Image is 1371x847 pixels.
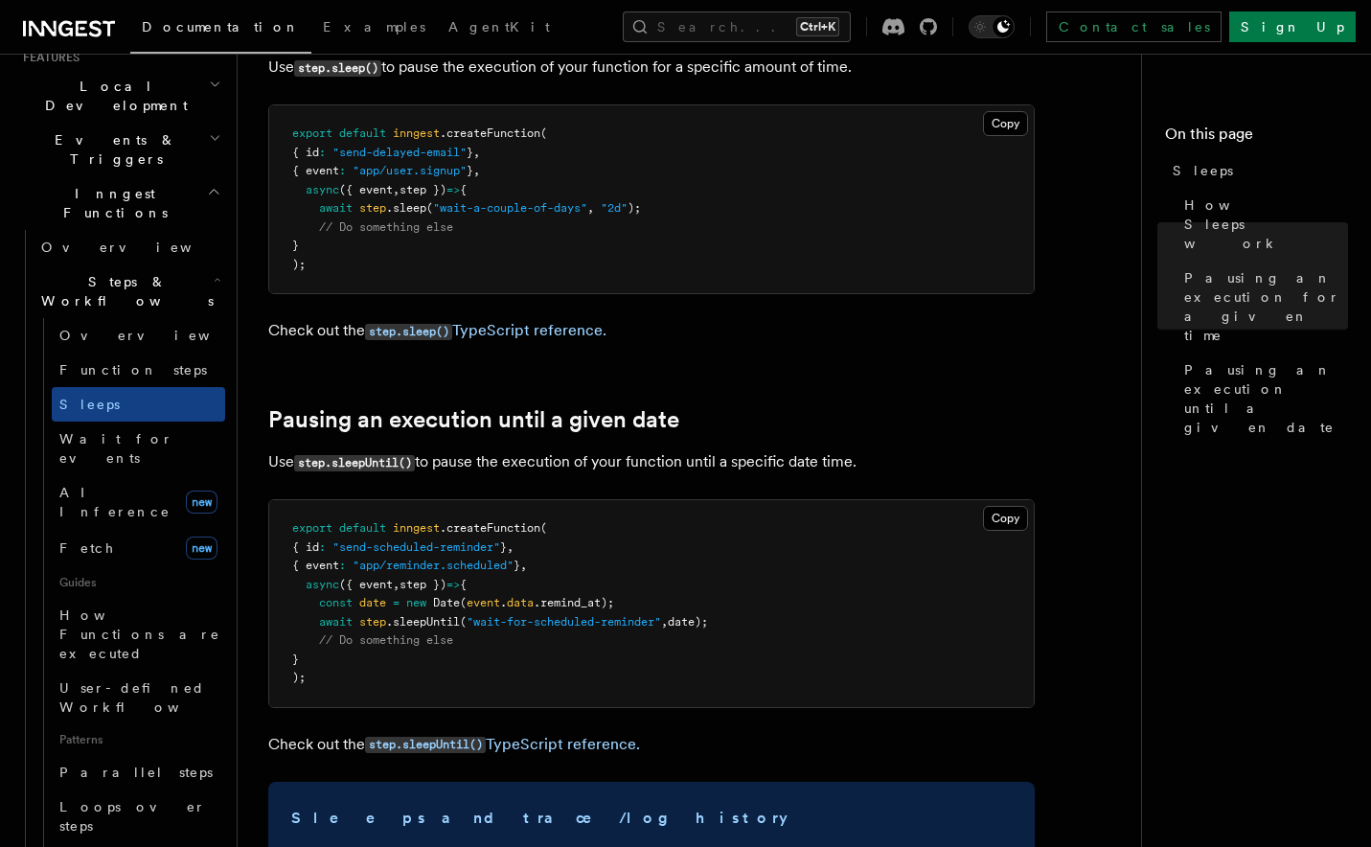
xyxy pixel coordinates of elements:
[393,578,400,591] span: ,
[393,596,400,609] span: =
[460,183,467,196] span: {
[268,317,1035,345] p: Check out the
[1177,188,1348,261] a: How Sleeps work
[601,201,628,215] span: "2d"
[292,239,299,252] span: }
[467,596,500,609] span: event
[1173,161,1233,180] span: Sleeps
[339,183,393,196] span: ({ event
[319,596,353,609] span: const
[319,201,353,215] span: await
[353,164,467,177] span: "app/user.signup"
[1165,123,1348,153] h4: On this page
[294,60,381,77] code: step.sleep()
[268,731,1035,759] p: Check out the
[1184,268,1348,345] span: Pausing an execution for a given time
[52,671,225,724] a: User-defined Workflows
[34,264,225,318] button: Steps & Workflows
[186,537,217,560] span: new
[473,146,480,159] span: ,
[507,540,514,554] span: ,
[406,596,426,609] span: new
[507,596,534,609] span: data
[440,521,540,535] span: .createFunction
[365,324,452,340] code: step.sleep()
[386,615,460,629] span: .sleepUntil
[1165,153,1348,188] a: Sleeps
[983,111,1028,136] button: Copy
[460,596,467,609] span: (
[983,506,1028,531] button: Copy
[130,6,311,54] a: Documentation
[332,146,467,159] span: "send-delayed-email"
[520,559,527,572] span: ,
[311,6,437,52] a: Examples
[353,559,514,572] span: "app/reminder.scheduled"
[292,164,339,177] span: { event
[52,422,225,475] a: Wait for events
[319,540,326,554] span: :
[59,328,257,343] span: Overview
[52,387,225,422] a: Sleeps
[1177,353,1348,445] a: Pausing an execution until a given date
[291,809,788,827] strong: Sleeps and trace/log history
[52,529,225,567] a: Fetchnew
[448,19,550,34] span: AgentKit
[460,578,467,591] span: {
[52,567,225,598] span: Guides
[365,321,606,339] a: step.sleep()TypeScript reference.
[1046,11,1222,42] a: Contact sales
[339,578,393,591] span: ({ event
[433,596,460,609] span: Date
[41,240,239,255] span: Overview
[292,146,319,159] span: { id
[15,77,209,115] span: Local Development
[339,164,346,177] span: :
[52,353,225,387] a: Function steps
[500,596,507,609] span: .
[292,559,339,572] span: { event
[59,540,115,556] span: Fetch
[59,397,120,412] span: Sleeps
[500,540,507,554] span: }
[1177,261,1348,353] a: Pausing an execution for a given time
[400,578,446,591] span: step })
[15,130,209,169] span: Events & Triggers
[668,615,708,629] span: date);
[796,17,839,36] kbd: Ctrl+K
[514,559,520,572] span: }
[661,615,668,629] span: ,
[540,126,547,140] span: (
[292,126,332,140] span: export
[292,540,319,554] span: { id
[34,272,214,310] span: Steps & Workflows
[142,19,300,34] span: Documentation
[319,220,453,234] span: // Do something else
[623,11,851,42] button: Search...Ctrl+K
[1184,195,1348,253] span: How Sleeps work
[306,183,339,196] span: async
[339,559,346,572] span: :
[426,201,433,215] span: (
[292,652,299,666] span: }
[52,318,225,353] a: Overview
[365,737,486,753] code: step.sleepUntil()
[1184,360,1348,437] span: Pausing an execution until a given date
[437,6,561,52] a: AgentKit
[467,615,661,629] span: "wait-for-scheduled-reminder"
[268,406,679,433] a: Pausing an execution until a given date
[467,164,473,177] span: }
[59,799,206,834] span: Loops over steps
[433,201,587,215] span: "wait-a-couple-of-days"
[319,633,453,647] span: // Do something else
[628,201,641,215] span: );
[365,735,640,753] a: step.sleepUntil()TypeScript reference.
[59,680,232,715] span: User-defined Workflows
[440,126,540,140] span: .createFunction
[292,258,306,271] span: );
[52,724,225,755] span: Patterns
[332,540,500,554] span: "send-scheduled-reminder"
[186,491,217,514] span: new
[540,521,547,535] span: (
[460,615,467,629] span: (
